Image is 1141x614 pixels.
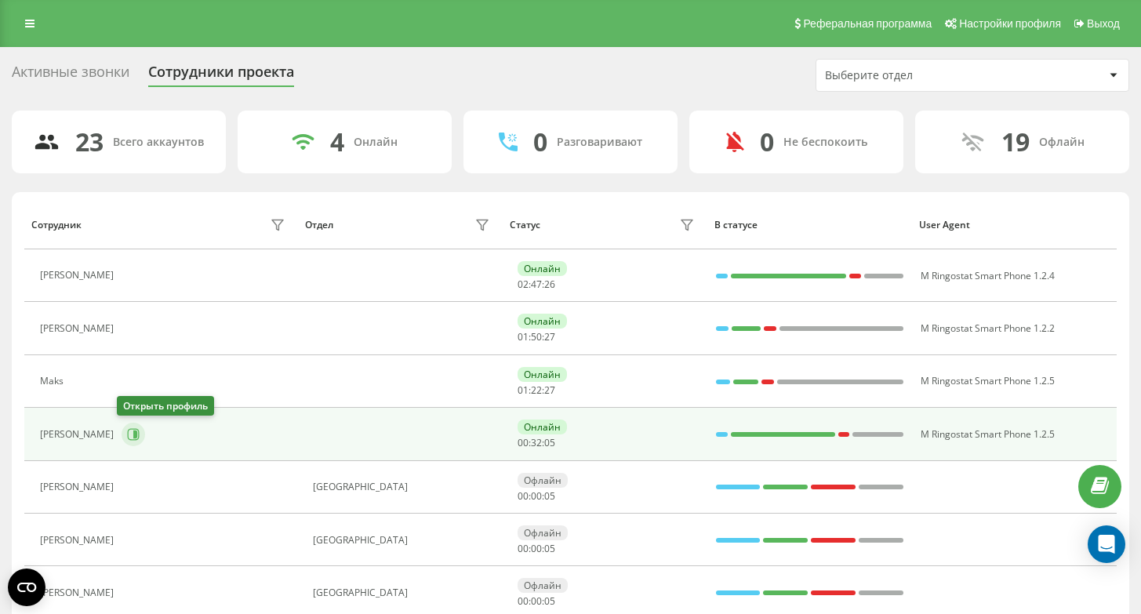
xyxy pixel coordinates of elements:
[531,330,542,343] span: 50
[921,322,1055,335] span: M Ringostat Smart Phone 1.2.2
[75,127,104,157] div: 23
[714,220,904,231] div: В статусе
[959,17,1061,30] span: Настройки профиля
[803,17,932,30] span: Реферальная программа
[1087,17,1120,30] span: Выход
[518,261,567,276] div: Онлайн
[544,278,555,291] span: 26
[531,278,542,291] span: 47
[518,578,568,593] div: Офлайн
[518,594,529,608] span: 00
[557,136,642,149] div: Разговаривают
[313,481,493,492] div: [GEOGRAPHIC_DATA]
[783,136,867,149] div: Не беспокоить
[40,429,118,440] div: [PERSON_NAME]
[760,127,774,157] div: 0
[531,594,542,608] span: 00
[544,489,555,503] span: 05
[518,438,555,449] div: : :
[544,383,555,397] span: 27
[518,489,529,503] span: 00
[313,587,493,598] div: [GEOGRAPHIC_DATA]
[1088,525,1125,563] div: Open Intercom Messenger
[518,332,555,343] div: : :
[921,374,1055,387] span: M Ringostat Smart Phone 1.2.5
[113,136,204,149] div: Всего аккаунтов
[518,383,529,397] span: 01
[518,385,555,396] div: : :
[40,323,118,334] div: [PERSON_NAME]
[531,542,542,555] span: 00
[313,535,493,546] div: [GEOGRAPHIC_DATA]
[531,436,542,449] span: 32
[825,69,1012,82] div: Выберите отдел
[921,269,1055,282] span: M Ringostat Smart Phone 1.2.4
[544,330,555,343] span: 27
[518,330,529,343] span: 01
[518,473,568,488] div: Офлайн
[330,127,344,157] div: 4
[40,376,67,387] div: Maks
[518,367,567,382] div: Онлайн
[12,64,129,88] div: Активные звонки
[518,436,529,449] span: 00
[531,383,542,397] span: 22
[1001,127,1030,157] div: 19
[544,542,555,555] span: 05
[518,525,568,540] div: Офлайн
[919,220,1109,231] div: User Agent
[354,136,398,149] div: Онлайн
[518,596,555,607] div: : :
[518,420,567,434] div: Онлайн
[533,127,547,157] div: 0
[1039,136,1085,149] div: Офлайн
[8,569,45,606] button: Open CMP widget
[40,535,118,546] div: [PERSON_NAME]
[117,396,214,416] div: Открыть профиль
[40,481,118,492] div: [PERSON_NAME]
[518,279,555,290] div: : :
[518,543,555,554] div: : :
[305,220,333,231] div: Отдел
[518,278,529,291] span: 02
[921,427,1055,441] span: M Ringostat Smart Phone 1.2.5
[518,491,555,502] div: : :
[518,314,567,329] div: Онлайн
[31,220,82,231] div: Сотрудник
[518,542,529,555] span: 00
[510,220,540,231] div: Статус
[148,64,294,88] div: Сотрудники проекта
[40,587,118,598] div: [PERSON_NAME]
[531,489,542,503] span: 00
[544,594,555,608] span: 05
[40,270,118,281] div: [PERSON_NAME]
[544,436,555,449] span: 05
